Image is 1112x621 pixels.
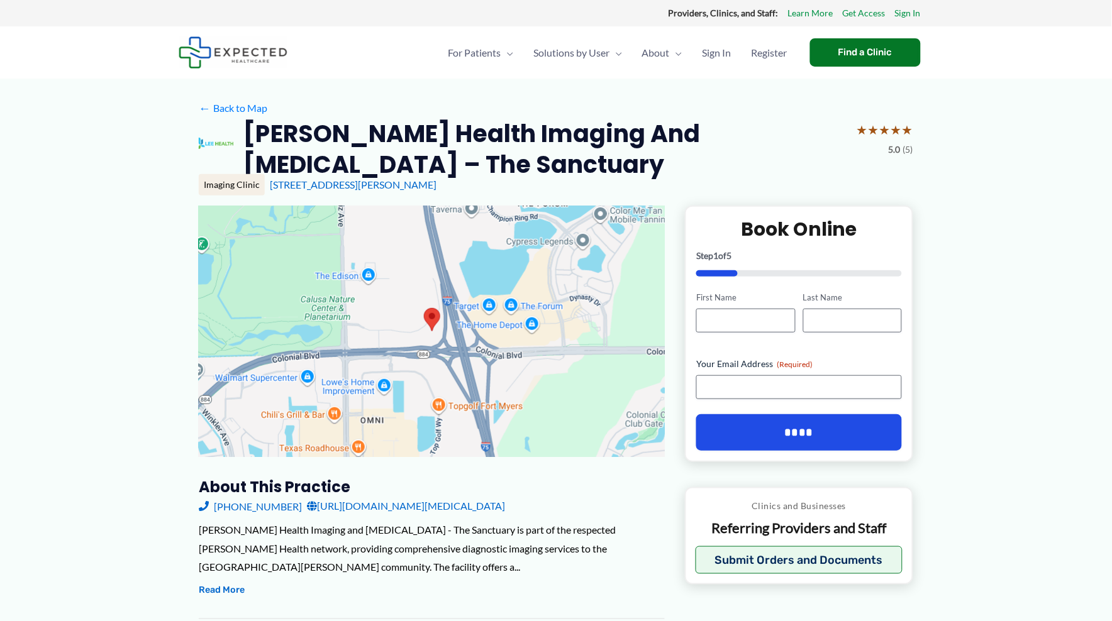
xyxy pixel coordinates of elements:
[199,520,665,576] div: [PERSON_NAME] Health Imaging and [MEDICAL_DATA] - The Sanctuary is part of the respected [PERSON_...
[696,217,902,241] h2: Book Online
[270,179,436,190] a: [STREET_ADDRESS][PERSON_NAME]
[533,31,609,75] span: Solutions by User
[199,583,245,598] button: Read More
[669,8,779,18] strong: Providers, Clinics, and Staff:
[810,38,921,67] a: Find a Clinic
[868,118,879,141] span: ★
[670,31,682,75] span: Menu Toggle
[889,141,901,158] span: 5.0
[199,102,211,114] span: ←
[199,477,665,497] h3: About this practice
[696,498,903,514] p: Clinics and Businesses
[696,292,795,304] label: First Name
[843,5,886,21] a: Get Access
[632,31,692,75] a: AboutMenu Toggle
[696,251,902,260] p: Step of
[696,519,903,537] p: Referring Providers and Staff
[609,31,622,75] span: Menu Toggle
[438,31,523,75] a: For PatientsMenu Toggle
[703,31,731,75] span: Sign In
[713,250,718,261] span: 1
[438,31,798,75] nav: Primary Site Navigation
[726,250,731,261] span: 5
[692,31,742,75] a: Sign In
[307,497,505,515] a: [URL][DOMAIN_NAME][MEDICAL_DATA]
[179,36,287,69] img: Expected Healthcare Logo - side, dark font, small
[752,31,787,75] span: Register
[199,99,267,118] a: ←Back to Map
[777,360,813,369] span: (Required)
[696,358,902,370] label: Your Email Address
[501,31,513,75] span: Menu Toggle
[788,5,833,21] a: Learn More
[803,292,902,304] label: Last Name
[902,118,913,141] span: ★
[448,31,501,75] span: For Patients
[199,497,302,515] a: [PHONE_NUMBER]
[857,118,868,141] span: ★
[696,546,903,574] button: Submit Orders and Documents
[243,118,847,180] h2: [PERSON_NAME] Health Imaging and [MEDICAL_DATA] – The Sanctuary
[895,5,921,21] a: Sign In
[891,118,902,141] span: ★
[642,31,670,75] span: About
[199,174,265,195] div: Imaging Clinic
[903,141,913,158] span: (5)
[742,31,798,75] a: Register
[879,118,891,141] span: ★
[523,31,632,75] a: Solutions by UserMenu Toggle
